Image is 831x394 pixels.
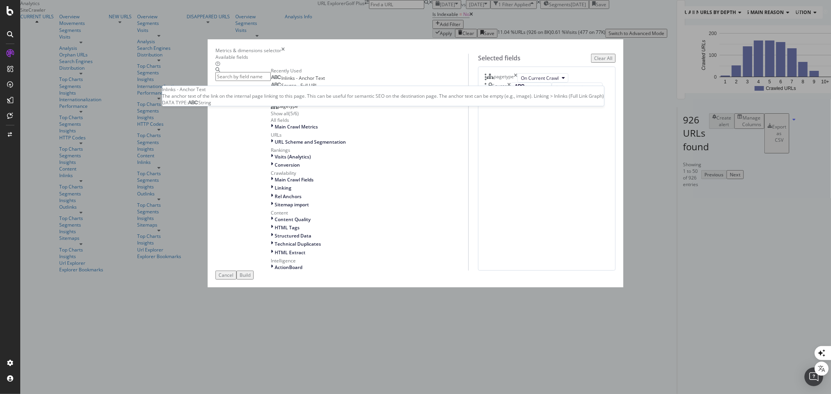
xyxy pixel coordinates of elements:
[236,271,254,280] button: Build
[199,99,212,106] span: String
[289,110,299,117] div: ( 5 / 6 )
[275,176,314,183] span: Main Crawl Fields
[219,272,233,278] div: Cancel
[275,193,302,200] span: Rel Anchors
[275,201,309,208] span: Sitemap import
[215,54,468,60] div: Available fields
[511,83,552,92] button: Full URL
[271,170,468,176] div: Crawlability
[275,162,300,168] span: Conversion
[275,232,311,239] span: Structured Data
[594,55,612,62] div: Clear All
[485,73,609,83] div: pagetypetimesOn Current Crawl
[271,257,468,264] div: Intelligence
[275,216,311,223] span: Content Quality
[240,272,251,278] div: Build
[805,368,823,386] div: Open Intercom Messenger
[271,110,289,117] div: Show all
[215,47,281,54] div: Metrics & dimensions selector
[275,185,291,191] span: Linking
[275,224,300,231] span: HTML Tags
[275,123,318,130] span: Main Crawl Metrics
[162,99,188,106] span: DATA TYPE:
[555,84,593,91] span: On Current Crawl
[271,209,468,216] div: Content
[271,147,468,153] div: Rankings
[275,241,321,247] span: Technical Duplicates
[162,93,604,99] div: The anchor text of the link on the internal page linking to this page. This can be useful for sem...
[281,47,285,54] div: times
[525,84,542,91] span: Full URL
[275,249,305,256] span: HTML Extract
[485,83,609,92] div: SourcetimesFull URLOn Current Crawl
[275,153,311,160] span: Visits (Analytics)
[275,264,302,271] span: ActionBoard
[281,75,325,81] span: Inlinks - Anchor Text
[591,54,616,63] button: Clear All
[492,83,507,92] div: Source
[552,83,603,92] button: On Current Crawl
[215,271,236,280] button: Cancel
[271,117,468,123] div: All fields
[281,82,318,89] span: Source - Full URL
[162,86,604,93] div: Inlinks - Anchor Text
[514,73,517,83] div: times
[271,132,468,138] div: URLs
[517,73,568,83] button: On Current Crawl
[507,83,511,92] div: times
[271,67,468,74] div: Recently Used
[275,139,346,145] span: URL Scheme and Segmentation
[208,39,623,287] div: modal
[478,54,520,63] div: Selected fields
[494,73,514,83] div: pagetype
[215,72,271,81] input: Search by field name
[521,75,559,81] span: On Current Crawl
